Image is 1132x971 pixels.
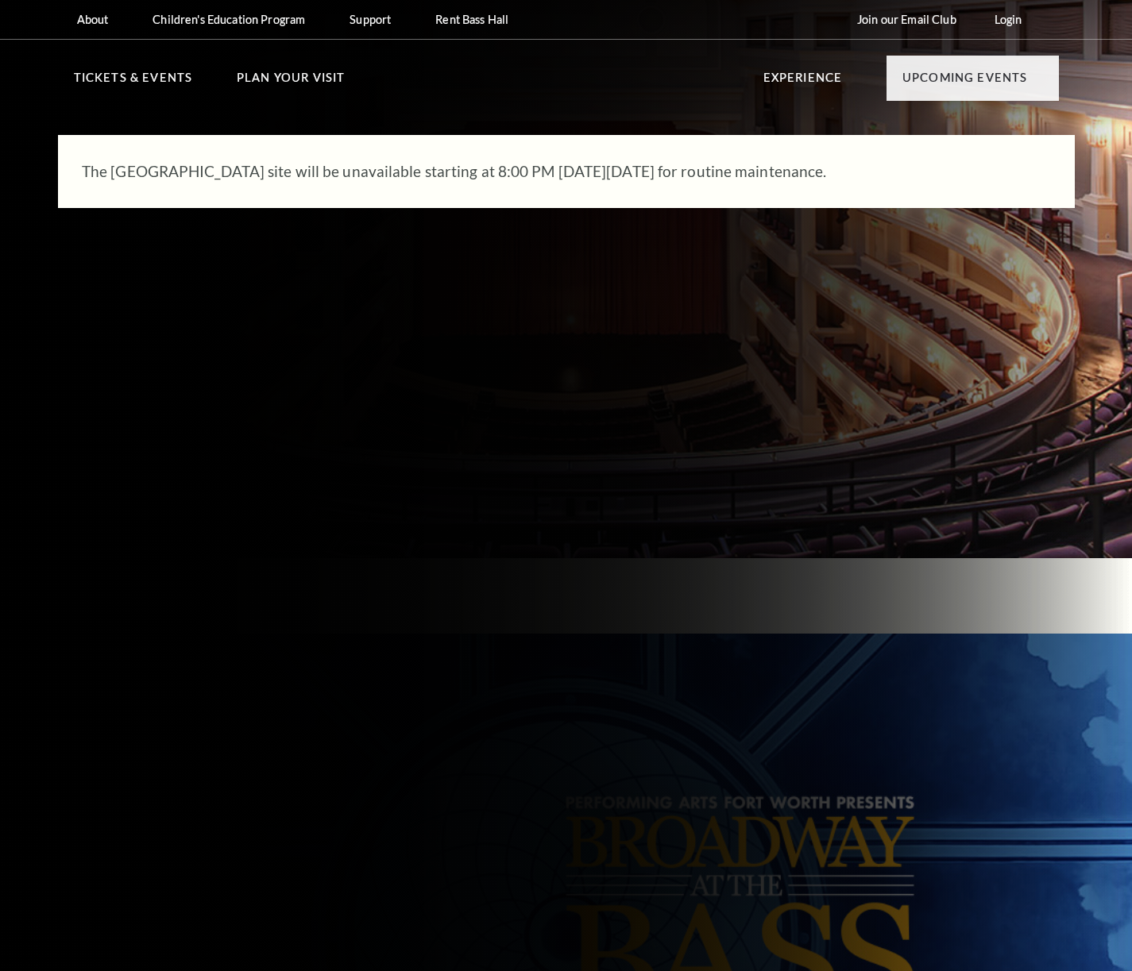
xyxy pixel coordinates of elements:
p: The [GEOGRAPHIC_DATA] site will be unavailable starting at 8:00 PM [DATE][DATE] for routine maint... [82,159,1003,184]
p: About [77,13,109,26]
p: Experience [763,68,843,97]
p: Rent Bass Hall [435,13,508,26]
p: Support [350,13,391,26]
p: Children's Education Program [153,13,305,26]
p: Plan Your Visit [237,68,346,97]
p: Tickets & Events [74,68,193,97]
p: Upcoming Events [902,68,1028,97]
